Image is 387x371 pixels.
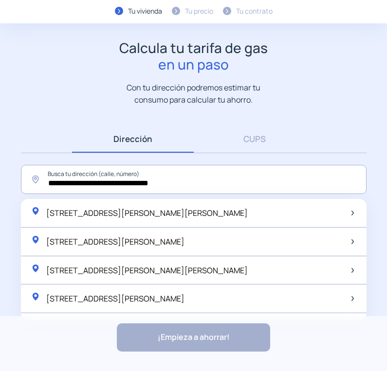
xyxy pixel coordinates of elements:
div: Tu precio [185,6,213,17]
p: Con tu dirección podremos estimar tu consumo para calcular tu ahorro. [117,82,270,106]
img: location-pin-green.svg [31,235,40,245]
div: Tu vivienda [128,6,162,17]
div: Tu contrato [236,6,273,17]
img: arrow-next-item.svg [351,211,354,215]
img: location-pin-green.svg [31,264,40,273]
img: location-pin-green.svg [31,292,40,301]
h1: Calcula tu tarifa de gas [119,40,268,72]
span: [STREET_ADDRESS][PERSON_NAME][PERSON_NAME] [46,265,248,276]
span: [STREET_ADDRESS][PERSON_NAME] [46,236,184,247]
span: [STREET_ADDRESS][PERSON_NAME] [46,293,184,304]
a: CUPS [194,125,315,153]
span: en un paso [119,56,268,73]
img: arrow-next-item.svg [351,296,354,301]
span: [STREET_ADDRESS][PERSON_NAME][PERSON_NAME] [46,208,248,218]
a: Dirección [72,125,194,153]
img: location-pin-green.svg [31,206,40,216]
img: arrow-next-item.svg [351,268,354,273]
img: arrow-next-item.svg [351,239,354,244]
